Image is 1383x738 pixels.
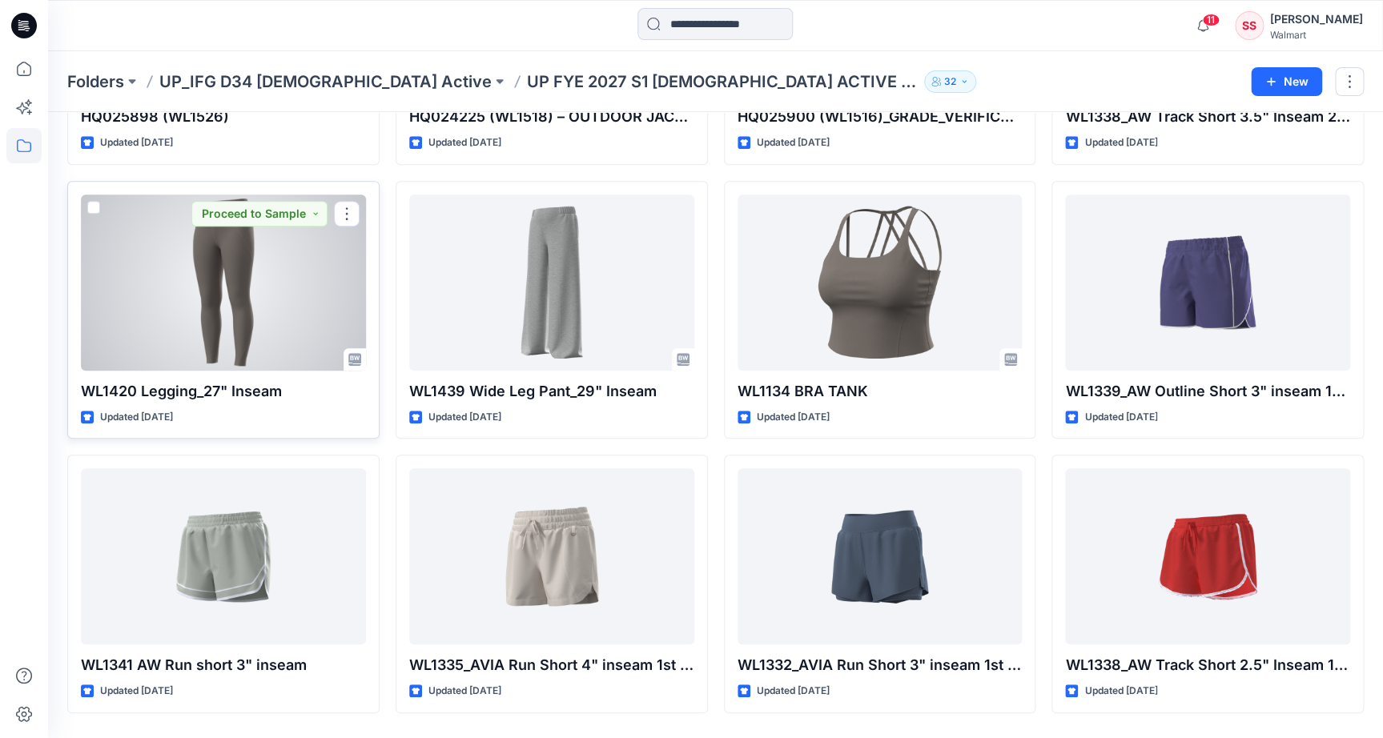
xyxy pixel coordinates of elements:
p: Updated [DATE] [100,409,173,426]
a: UP_IFG D34 [DEMOGRAPHIC_DATA] Active [159,70,492,93]
p: Updated [DATE] [1084,134,1157,151]
a: WL1134 BRA TANK [738,195,1023,371]
p: HQ025900 (WL1516)_GRADE_VERIFICATION [738,106,1023,128]
p: WL1338_AW Track Short 3.5" Inseam 2nd proto [1065,106,1350,128]
a: WL1420 Legging_27" Inseam [81,195,366,371]
p: WL1341 AW Run short 3" inseam [81,654,366,676]
p: WL1420 Legging_27" Inseam [81,380,366,403]
p: UP FYE 2027 S1 [DEMOGRAPHIC_DATA] ACTIVE IFG [527,70,918,93]
a: WL1439 Wide Leg Pant_29" Inseam [409,195,694,371]
button: New [1251,67,1322,96]
p: WL1332_AVIA Run Short 3" inseam 1st proto [738,654,1023,676]
p: Updated [DATE] [428,683,501,700]
a: WL1335_AVIA Run Short 4" inseam 1st proto [409,468,694,644]
a: WL1332_AVIA Run Short 3" inseam 1st proto [738,468,1023,644]
button: 32 [924,70,976,93]
p: Updated [DATE] [757,683,830,700]
p: Updated [DATE] [1084,683,1157,700]
p: Updated [DATE] [757,409,830,426]
p: Updated [DATE] [757,134,830,151]
a: Folders [67,70,124,93]
p: WL1335_AVIA Run Short 4" inseam 1st proto [409,654,694,676]
p: 32 [944,73,956,90]
div: SS [1235,11,1264,40]
p: WL1439 Wide Leg Pant_29" Inseam [409,380,694,403]
div: Walmart [1270,29,1363,41]
a: WL1338_AW Track Short 2.5" Inseam 1st proto [1065,468,1350,644]
p: Updated [DATE] [100,134,173,151]
p: Updated [DATE] [1084,409,1157,426]
p: Updated [DATE] [428,134,501,151]
p: Updated [DATE] [428,409,501,426]
p: WL1134 BRA TANK [738,380,1023,403]
span: 11 [1202,14,1220,26]
p: Updated [DATE] [100,683,173,700]
p: HQ025898 (WL1526) [81,106,366,128]
div: [PERSON_NAME] [1270,10,1363,29]
p: HQ024225 (WL1518) – OUTDOOR JACKET_GRADE VERIFICATION [409,106,694,128]
a: WL1341 AW Run short 3" inseam [81,468,366,644]
a: WL1339_AW Outline Short 3" inseam 1st proto [1065,195,1350,371]
p: WL1338_AW Track Short 2.5" Inseam 1st proto [1065,654,1350,676]
p: WL1339_AW Outline Short 3" inseam 1st proto [1065,380,1350,403]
